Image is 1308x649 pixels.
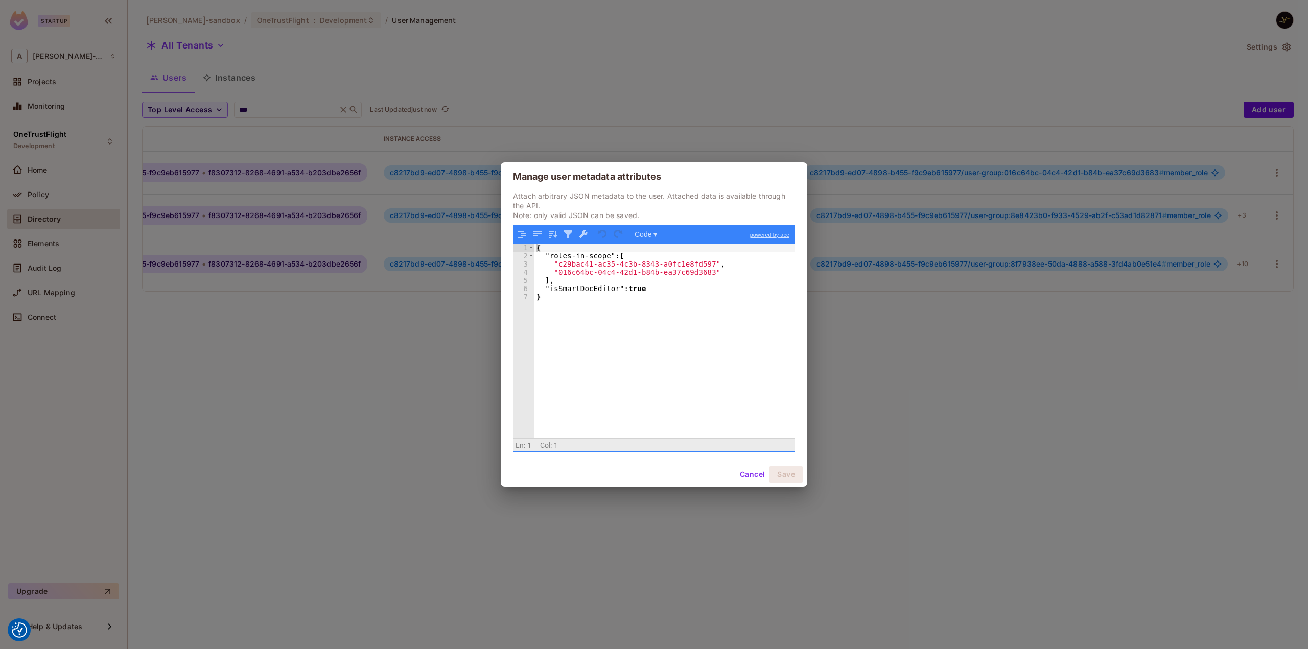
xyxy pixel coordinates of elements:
button: Sort contents [546,228,559,241]
div: 7 [513,293,534,301]
img: Revisit consent button [12,622,27,638]
button: Redo (Ctrl+Shift+Z) [612,228,625,241]
button: Format JSON data, with proper indentation and line feeds (Ctrl+I) [516,228,529,241]
div: 1 [513,244,534,252]
p: Attach arbitrary JSON metadata to the user. Attached data is available through the API. Note: onl... [513,191,795,220]
button: Cancel [736,466,769,483]
div: 6 [513,284,534,293]
h2: Manage user metadata attributes [501,162,807,191]
button: Filter, sort, or transform contents [562,228,575,241]
button: Compact JSON data, remove all whitespaces (Ctrl+Shift+I) [531,228,544,241]
button: Save [769,466,803,483]
span: Ln: [516,441,525,449]
button: Repair JSON: fix quotes and escape characters, remove comments and JSONP notation, turn JavaScrip... [577,228,590,241]
span: 1 [527,441,531,449]
div: 3 [513,260,534,268]
span: 1 [554,441,558,449]
a: powered by ace [745,226,795,244]
div: 5 [513,276,534,284]
button: Consent Preferences [12,622,27,638]
div: 4 [513,268,534,276]
span: Col: [540,441,552,449]
button: Code ▾ [631,228,661,241]
button: Undo last action (Ctrl+Z) [596,228,610,241]
div: 2 [513,252,534,260]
